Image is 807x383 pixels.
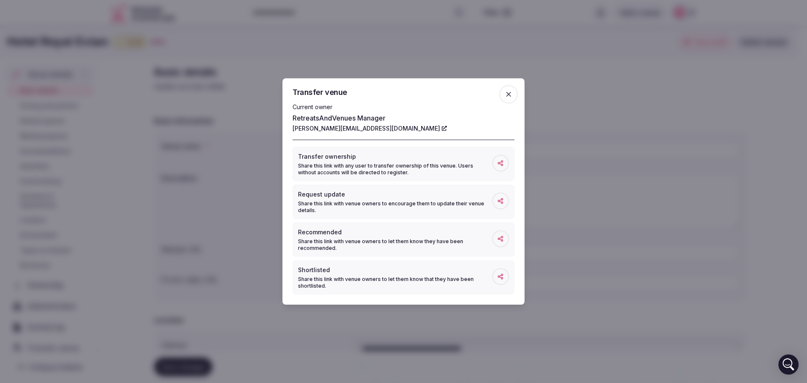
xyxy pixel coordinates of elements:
a: [PERSON_NAME][EMAIL_ADDRESS][DOMAIN_NAME] [293,124,447,133]
button: Request updateShare this link with venue owners to encourage them to update their venue details. [293,185,514,219]
p: Current owner [293,103,514,111]
p: Transfer ownership [298,152,492,161]
button: RecommendedShare this link with venue owners to let them know they have been recommended. [293,223,514,257]
button: ShortlistedShare this link with venue owners to let them know that they have been shortlisted. [293,260,514,295]
p: Share this link with venue owners to let them know that they have been shortlisted. [298,276,492,289]
h2: Transfer venue [293,89,514,96]
p: Request update [298,190,492,199]
p: Shortlisted [298,266,492,274]
p: Share this link with venue owners to let them know they have been recommended. [298,238,492,252]
p: Share this link with any user to transfer ownership of this venue. Users without accounts will be... [298,163,492,176]
button: Transfer ownershipShare this link with any user to transfer ownership of this venue. Users withou... [293,147,514,181]
p: Recommended [298,228,492,236]
p: Share this link with venue owners to encourage them to update their venue details. [298,200,492,214]
p: RetreatsAndVenues Manager [293,113,514,123]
